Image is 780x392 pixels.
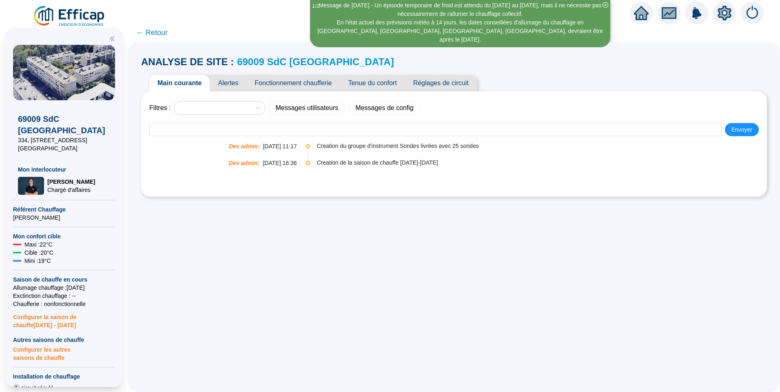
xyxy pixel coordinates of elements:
[18,165,110,174] span: Mon interlocuteur
[210,75,246,91] span: Alertes
[24,249,53,257] span: Cible : 20 °C
[405,75,477,91] span: Réglages de circuit
[18,113,110,136] span: 69009 SdC [GEOGRAPHIC_DATA]
[268,101,345,115] button: Messages utilisateurs
[18,136,110,152] span: 334, [STREET_ADDRESS] [GEOGRAPHIC_DATA]
[24,257,51,265] span: Mini : 19 °C
[741,2,764,24] img: alerts
[317,142,766,150] span: Creation du groupe d'instrument Sondes livrées avec 25 sondes
[13,344,115,362] span: Configurer les autres saisons de chauffe
[13,284,115,292] span: Allumage chauffage : [DATE]
[717,6,732,20] span: setting
[634,6,649,20] span: home
[348,101,420,115] button: Messages de config
[13,292,115,300] span: Exctinction chauffage : --
[149,75,210,91] span: Main courante
[33,5,106,28] img: efficap energie logo
[13,275,115,284] span: Saison de chauffe en cours
[136,27,168,38] span: ← Retour
[340,75,405,91] span: Tenue du confort
[13,205,115,214] span: Référent Chauffage
[13,308,115,329] span: Configurer la saison de chauffe [DATE] - [DATE]
[731,126,752,134] span: Envoyer
[685,2,708,24] img: alerts
[311,1,609,18] div: Message de [DATE] - Un épisode temporaire de froid est attendu du [DATE] au [DATE], mais il ne né...
[13,300,115,308] span: Chaufferie : non fonctionnelle
[13,232,115,240] span: Mon confort cible
[263,159,297,167] span: [DATE] 16:36
[246,75,340,91] span: Fonctionnement chaufferie
[662,6,676,20] span: fund
[229,142,259,151] span: Dev admin :
[311,18,609,44] div: En l'état actuel des prévisions météo à 14 jours, les dates conseillées d'allumage du chauffage e...
[13,372,115,381] span: Installation de chauffage
[237,56,394,67] a: 69009 SdC [GEOGRAPHIC_DATA]
[18,177,44,194] img: Chargé d'affaires
[109,36,115,42] span: double-left
[47,178,95,186] span: [PERSON_NAME]
[13,384,20,392] span: 1
[24,240,53,249] span: Maxi : 22 °C
[312,3,319,9] i: 1 / 2
[229,159,259,167] span: Dev admin :
[725,123,759,136] button: Envoyer
[317,159,766,167] span: Creation de la saison de chauffe [DATE]-[DATE]
[13,214,115,222] span: [PERSON_NAME]
[13,336,115,344] span: Autres saisons de chauffe
[141,55,234,68] span: ANALYSE DE SITE :
[263,142,297,151] span: [DATE] 11:17
[21,384,53,392] span: circuit régulé
[149,103,171,113] span: Filtres :
[603,2,608,8] span: close-circle
[47,186,95,194] span: Chargé d'affaires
